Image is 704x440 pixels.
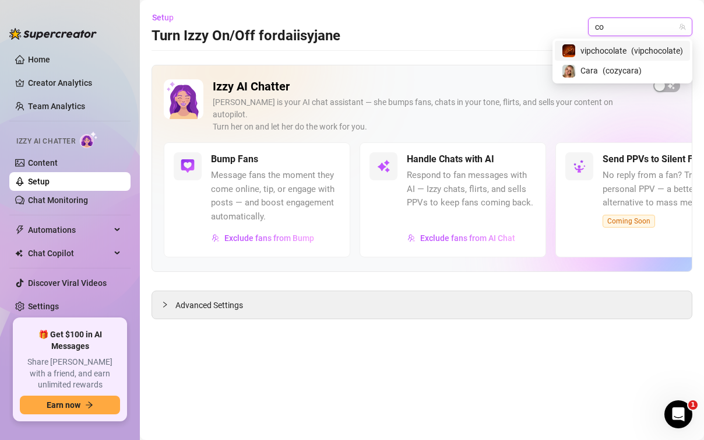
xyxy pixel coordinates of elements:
[407,152,494,166] h5: Handle Chats with AI
[28,302,59,311] a: Settings
[211,152,258,166] h5: Bump Fans
[562,44,575,57] img: vipchocolate
[47,400,80,410] span: Earn now
[28,195,88,205] a: Chat Monitoring
[213,79,644,94] h2: Izzy AI Chatter
[580,44,626,57] span: vipchocolate
[213,96,644,133] div: [PERSON_NAME] is your AI chat assistant — she bumps fans, chats in your tone, flirts, and sells y...
[631,44,683,57] span: ( vipchocolate )
[28,102,85,111] a: Team Analytics
[152,8,183,27] button: Setup
[175,299,243,312] span: Advanced Settings
[562,65,575,78] img: Cara
[152,27,340,46] h3: Turn Izzy On/Off for daiisyjane
[376,159,390,173] img: svg%3e
[407,229,516,247] button: Exclude fans from AI Chat
[572,159,586,173] img: svg%3e
[580,64,598,77] span: Cara
[211,169,340,224] span: Message fans the moment they come online, tip, or engage with posts — and boost engagement automa...
[603,64,642,77] span: ( cozycara )
[20,329,120,352] span: 🎁 Get $100 in AI Messages
[224,233,314,243] span: Exclude fans from Bump
[28,74,121,92] a: Creator Analytics
[181,159,195,173] img: svg%3e
[664,400,692,428] iframe: Intercom live chat
[15,225,24,235] span: thunderbolt
[679,23,686,30] span: team
[85,401,93,409] span: arrow-right
[28,221,111,239] span: Automations
[9,28,97,40] img: logo-BBDzfeDw.svg
[80,131,98,148] img: AI Chatter
[407,234,416,242] img: svg%3e
[211,229,315,247] button: Exclude fans from Bump
[20,357,120,391] span: Share [PERSON_NAME] with a friend, and earn unlimited rewards
[688,400,698,410] span: 1
[16,136,75,147] span: Izzy AI Chatter
[161,298,175,311] div: collapsed
[28,55,50,64] a: Home
[15,249,23,257] img: Chat Copilot
[161,301,168,308] span: collapsed
[407,169,536,210] span: Respond to fan messages with AI — Izzy chats, flirts, and sells PPVs to keep fans coming back.
[152,13,174,22] span: Setup
[212,234,220,242] img: svg%3e
[603,215,655,228] span: Coming Soon
[420,233,515,243] span: Exclude fans from AI Chat
[28,244,111,263] span: Chat Copilot
[28,177,50,186] a: Setup
[20,396,120,414] button: Earn nowarrow-right
[164,79,203,119] img: Izzy AI Chatter
[28,278,107,288] a: Discover Viral Videos
[28,158,58,167] a: Content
